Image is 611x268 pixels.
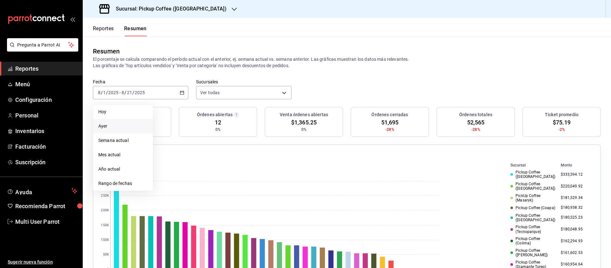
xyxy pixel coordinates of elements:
[93,46,120,56] div: Resumen
[280,111,328,118] h3: Venta órdenes abiertas
[510,213,555,222] div: Pickup Coffee ([GEOGRAPHIC_DATA])
[510,182,555,191] div: Pickup Coffee ([GEOGRAPHIC_DATA])
[385,127,394,132] span: -28%
[119,90,121,95] span: -
[98,123,148,130] span: Ayer
[134,90,145,95] input: ----
[15,217,77,226] span: Multi User Parrot
[8,259,77,265] span: Sugerir nueva función
[510,225,555,234] div: Pickup Coffee (Tecnoparque)
[132,90,134,95] span: /
[103,90,106,95] input: --
[510,194,555,203] div: PickUp Coffee (Masaryk)
[93,80,188,84] label: Fecha
[558,223,593,235] td: $180,048.95
[98,90,101,95] input: --
[500,162,558,169] th: Sucursal
[101,209,109,212] text: 200K
[108,90,119,95] input: ----
[17,42,68,48] span: Pregunta a Parrot AI
[558,235,593,247] td: $162,294.93
[558,192,593,204] td: $181,529.34
[93,25,114,36] button: Reportes
[196,80,291,84] label: Sucursales
[98,109,148,115] span: Hoy
[15,95,77,104] span: Configuración
[301,127,306,132] span: 0%
[215,127,221,132] span: 0%
[545,111,579,118] h3: Ticket promedio
[471,127,480,132] span: -28%
[70,17,75,22] button: open_drawer_menu
[101,90,103,95] span: /
[127,90,132,95] input: --
[93,56,601,69] p: El porcentaje se calcula comparando el período actual con el anterior, ej. semana actual vs. sema...
[121,90,124,95] input: --
[215,118,221,127] span: 12
[15,80,77,88] span: Menú
[15,111,77,120] span: Personal
[4,46,78,53] a: Pregunta a Parrot AI
[101,224,109,227] text: 150K
[124,25,147,36] button: Resumen
[93,25,147,36] div: navigation tabs
[98,166,148,173] span: Año actual
[558,169,593,180] td: $333,594.12
[291,118,317,127] span: $1,365.25
[371,111,408,118] h3: Órdenes cerradas
[7,38,78,52] button: Pregunta a Parrot AI
[15,158,77,166] span: Suscripción
[101,194,109,198] text: 250K
[101,238,109,242] text: 100K
[467,118,485,127] span: 52,565
[558,180,593,192] td: $220,049.92
[15,202,77,210] span: Recomienda Parrot
[15,64,77,73] span: Reportes
[98,180,148,187] span: Rango de fechas
[98,137,148,144] span: Semana actual
[98,152,148,158] span: Mes actual
[558,127,565,132] span: -2%
[106,90,108,95] span: /
[510,248,555,257] div: Pickup Coffee ([PERSON_NAME])
[381,118,399,127] span: 51,695
[124,90,126,95] span: /
[510,206,555,210] div: Pickup Coffee (Coapa)
[553,118,571,127] span: $75.19
[558,204,593,212] td: $180,938.32
[558,247,593,259] td: $161,602.53
[197,111,233,118] h3: Órdenes abiertas
[558,162,593,169] th: Monto
[200,89,220,96] span: Ver todas
[510,236,555,246] div: Pickup Coffee (Colima)
[15,142,77,151] span: Facturación
[459,111,492,118] h3: Órdenes totales
[15,187,69,195] span: Ayuda
[103,253,109,257] text: 50K
[558,212,593,224] td: $180,525.23
[111,5,227,13] h3: Sucursal: Pickup Coffee ([GEOGRAPHIC_DATA])
[15,127,77,135] span: Inventarios
[510,170,555,179] div: Pickup Coffee ([GEOGRAPHIC_DATA])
